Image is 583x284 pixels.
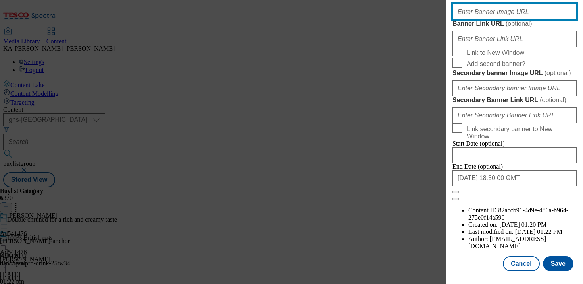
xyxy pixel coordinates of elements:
[452,170,577,186] input: Enter Date
[452,140,505,147] span: Start Date (optional)
[468,207,568,221] span: 82accb91-4d9e-486a-b964-275e0f14a590
[452,163,503,170] span: End Date (optional)
[467,49,524,56] span: Link to New Window
[506,20,532,27] span: ( optional )
[540,97,566,103] span: ( optional )
[468,207,577,221] li: Content ID
[499,221,546,228] span: [DATE] 01:20 PM
[468,235,577,250] li: Author:
[467,60,525,68] span: Add second banner?
[452,80,577,96] input: Enter Secondary banner Image URL
[515,228,562,235] span: [DATE] 01:22 PM
[468,235,546,249] span: [EMAIL_ADDRESS][DOMAIN_NAME]
[468,221,577,228] li: Created on:
[468,228,577,235] li: Last modified on:
[467,126,573,140] span: Link secondary banner to New Window
[452,191,459,193] button: Close
[452,31,577,47] input: Enter Banner Link URL
[452,4,577,20] input: Enter Banner Image URL
[452,69,577,77] label: Secondary banner Image URL
[452,96,577,104] label: Secondary Banner Link URL
[452,20,577,28] label: Banner Link URL
[503,256,539,271] button: Cancel
[543,256,573,271] button: Save
[452,107,577,123] input: Enter Secondary Banner Link URL
[452,147,577,163] input: Enter Date
[545,70,571,76] span: ( optional )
